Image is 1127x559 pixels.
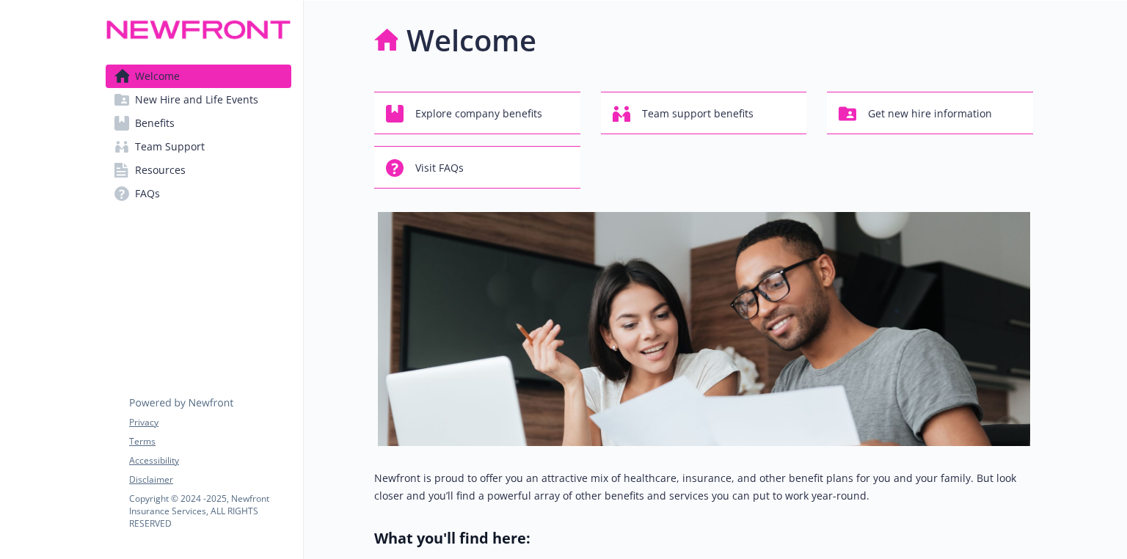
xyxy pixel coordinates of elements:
[135,88,258,112] span: New Hire and Life Events
[374,528,1033,549] h2: What you'll find here:
[135,158,186,182] span: Resources
[135,135,205,158] span: Team Support
[106,182,291,205] a: FAQs
[827,92,1033,134] button: Get new hire information
[106,88,291,112] a: New Hire and Life Events
[106,65,291,88] a: Welcome
[106,112,291,135] a: Benefits
[406,18,536,62] h1: Welcome
[135,112,175,135] span: Benefits
[601,92,807,134] button: Team support benefits
[374,470,1033,505] p: Newfront is proud to offer you an attractive mix of healthcare, insurance, and other benefit plan...
[868,100,992,128] span: Get new hire information
[135,182,160,205] span: FAQs
[642,100,754,128] span: Team support benefits
[106,158,291,182] a: Resources
[129,416,291,429] a: Privacy
[374,146,580,189] button: Visit FAQs
[374,92,580,134] button: Explore company benefits
[415,154,464,182] span: Visit FAQs
[378,212,1030,446] img: overview page banner
[106,135,291,158] a: Team Support
[129,492,291,530] p: Copyright © 2024 - 2025 , Newfront Insurance Services, ALL RIGHTS RESERVED
[415,100,542,128] span: Explore company benefits
[129,473,291,486] a: Disclaimer
[135,65,180,88] span: Welcome
[129,454,291,467] a: Accessibility
[129,435,291,448] a: Terms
